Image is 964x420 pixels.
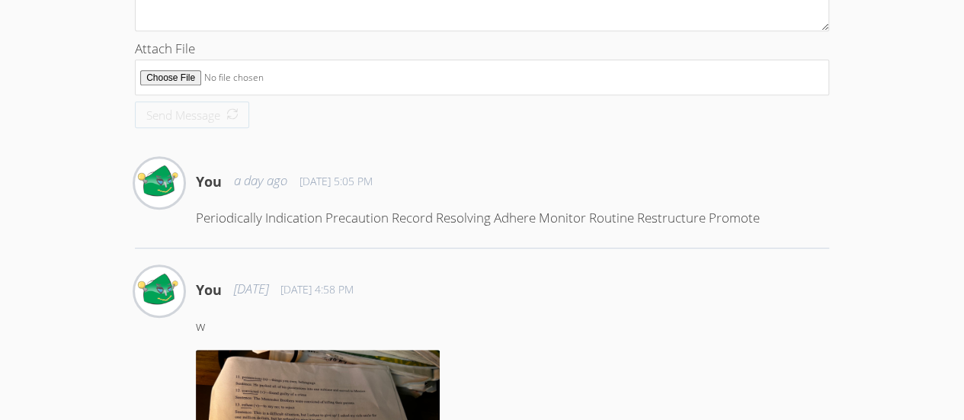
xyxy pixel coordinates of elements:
h4: You [196,171,222,192]
span: Attach File [135,40,195,57]
span: [DATE] 5:05 PM [299,174,373,189]
span: Send Message [146,107,220,123]
span: [DATE] [234,278,268,300]
img: Yukito Wakasugi [135,267,184,316]
input: Attach File [135,59,829,95]
img: Yukito Wakasugi [135,159,184,207]
p: w [196,316,829,338]
button: Send Message [135,101,249,128]
span: a day ago [234,170,287,192]
h4: You [196,279,222,300]
span: [DATE] 4:58 PM [280,282,354,297]
p: Periodically Indication Precaution Record Resolving Adhere Monitor Routine Restructure Promote [196,207,829,229]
